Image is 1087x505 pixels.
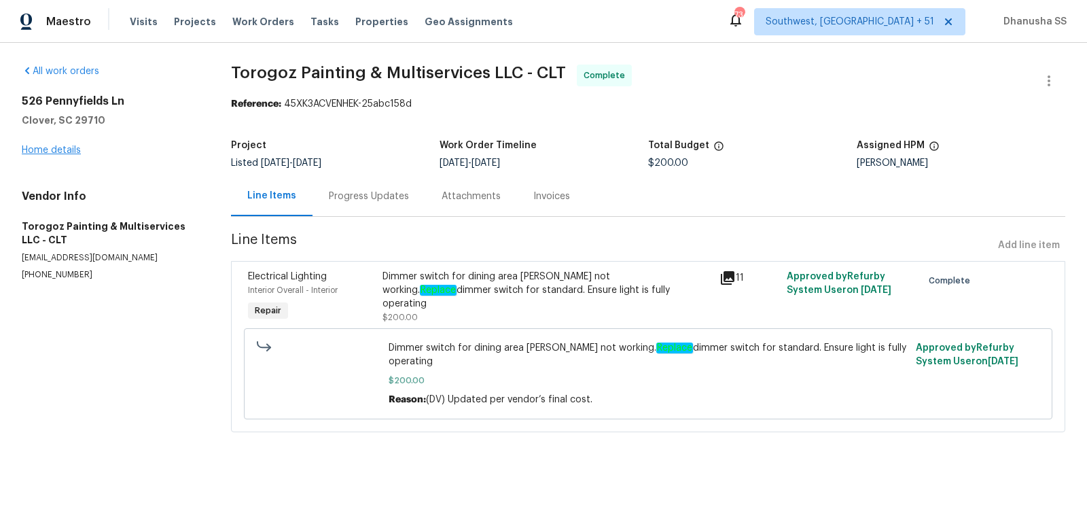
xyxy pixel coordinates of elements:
div: 11 [719,270,779,286]
span: Line Items [231,233,993,258]
h5: Assigned HPM [857,141,925,150]
div: Progress Updates [329,190,409,203]
span: The total cost of line items that have been proposed by Opendoor. This sum includes line items th... [713,141,724,158]
span: Repair [249,304,287,317]
span: Approved by Refurby System User on [787,272,891,295]
span: [DATE] [440,158,468,168]
a: Home details [22,145,81,155]
h5: Clover, SC 29710 [22,114,198,127]
div: Invoices [533,190,570,203]
span: Interior Overall - Interior [248,286,338,294]
span: [DATE] [293,158,321,168]
span: $200.00 [382,313,418,321]
span: $200.00 [389,374,908,387]
span: Reason: [389,395,426,404]
span: Maestro [46,15,91,29]
span: Dhanusha SS [998,15,1067,29]
p: [PHONE_NUMBER] [22,269,198,281]
b: Reference: [231,99,281,109]
span: Listed [231,158,321,168]
span: [DATE] [988,357,1018,366]
div: Dimmer switch for dining area [PERSON_NAME] not working. dimmer switch for standard. Ensure light... [382,270,711,311]
h5: Work Order Timeline [440,141,537,150]
h5: Torogoz Painting & Multiservices LLC - CLT [22,220,198,247]
span: Properties [355,15,408,29]
span: [DATE] [261,158,289,168]
span: [DATE] [861,285,891,295]
span: The hpm assigned to this work order. [929,141,940,158]
h4: Vendor Info [22,190,198,203]
span: Tasks [310,17,339,27]
div: 45XK3ACVENHEK-25abc158d [231,97,1065,111]
span: $200.00 [648,158,688,168]
div: 734 [734,8,744,22]
em: Replace [656,343,693,353]
span: Southwest, [GEOGRAPHIC_DATA] + 51 [766,15,934,29]
span: (DV) Updated per vendor’s final cost. [426,395,592,404]
span: Projects [174,15,216,29]
span: Electrical Lighting [248,272,327,281]
span: Torogoz Painting & Multiservices LLC - CLT [231,65,566,81]
span: - [261,158,321,168]
div: [PERSON_NAME] [857,158,1065,168]
span: Visits [130,15,158,29]
div: Attachments [442,190,501,203]
p: [EMAIL_ADDRESS][DOMAIN_NAME] [22,252,198,264]
a: All work orders [22,67,99,76]
span: Complete [929,274,976,288]
em: Replace [420,285,457,296]
span: Geo Assignments [425,15,513,29]
span: [DATE] [471,158,500,168]
span: Approved by Refurby System User on [916,343,1018,366]
span: - [440,158,500,168]
div: Line Items [247,189,296,203]
span: Dimmer switch for dining area [PERSON_NAME] not working. dimmer switch for standard. Ensure light... [389,341,908,368]
h2: 526 Pennyfields Ln [22,94,198,108]
span: Work Orders [232,15,294,29]
h5: Total Budget [648,141,709,150]
span: Complete [584,69,630,82]
h5: Project [231,141,266,150]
